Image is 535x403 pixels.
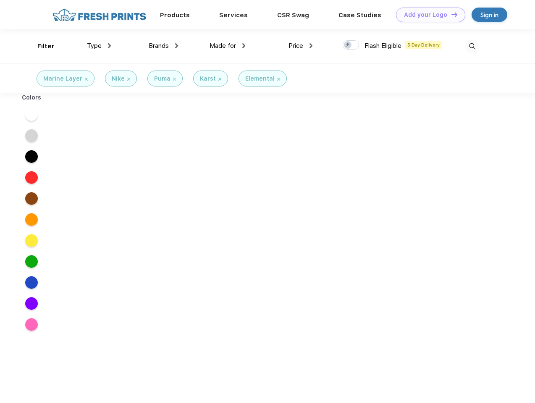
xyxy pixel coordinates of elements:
[451,12,457,17] img: DT
[149,42,169,50] span: Brands
[242,43,245,48] img: dropdown.png
[173,78,176,81] img: filter_cancel.svg
[309,43,312,48] img: dropdown.png
[160,11,190,19] a: Products
[50,8,149,22] img: fo%20logo%202.webp
[175,43,178,48] img: dropdown.png
[404,11,447,18] div: Add your Logo
[288,42,303,50] span: Price
[277,78,280,81] img: filter_cancel.svg
[108,43,111,48] img: dropdown.png
[16,93,48,102] div: Colors
[365,42,401,50] span: Flash Eligible
[480,10,498,20] div: Sign in
[87,42,102,50] span: Type
[37,42,55,51] div: Filter
[219,11,248,19] a: Services
[218,78,221,81] img: filter_cancel.svg
[465,39,479,53] img: desktop_search.svg
[245,74,275,83] div: Elemental
[43,74,82,83] div: Marine Layer
[210,42,236,50] span: Made for
[154,74,170,83] div: Puma
[200,74,216,83] div: Karst
[472,8,507,22] a: Sign in
[405,41,442,49] span: 5 Day Delivery
[112,74,125,83] div: Nike
[85,78,88,81] img: filter_cancel.svg
[277,11,309,19] a: CSR Swag
[127,78,130,81] img: filter_cancel.svg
